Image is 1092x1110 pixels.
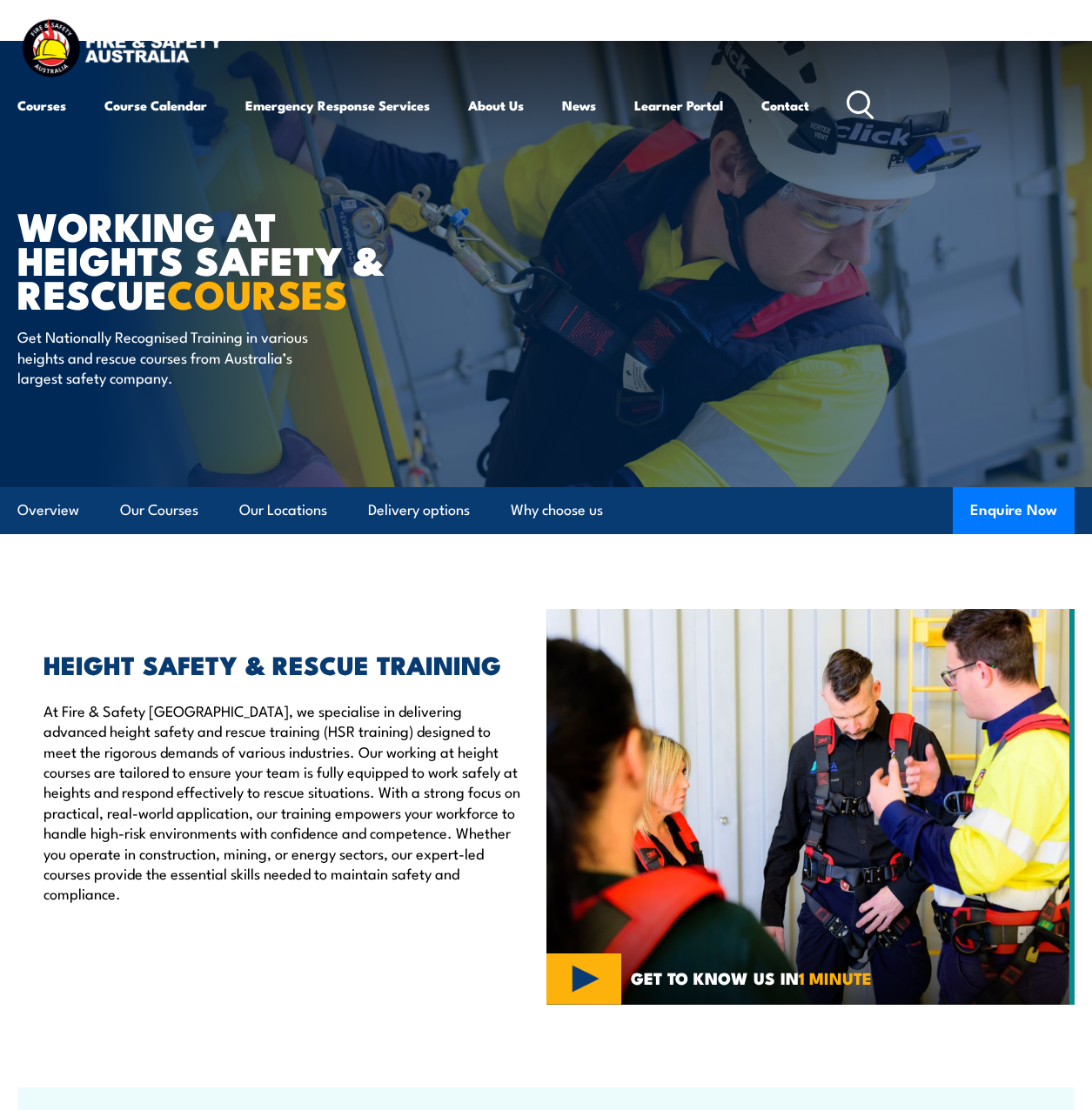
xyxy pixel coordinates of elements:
a: Emergency Response Services [245,84,430,126]
a: Course Calendar [104,84,207,126]
a: Why choose us [511,487,603,533]
a: Contact [761,84,809,126]
a: About Us [468,84,524,126]
p: Get Nationally Recognised Training in various heights and rescue courses from Australia’s largest... [17,326,335,387]
img: Fire & Safety Australia offer working at heights courses and training [546,609,1075,1006]
p: At Fire & Safety [GEOGRAPHIC_DATA], we specialise in delivering advanced height safety and rescue... [44,700,520,904]
button: Enquire Now [953,487,1075,534]
a: News [562,84,596,126]
strong: 1 MINUTE [799,965,872,990]
a: Overview [17,487,79,533]
a: Our Locations [239,487,327,533]
strong: COURSES [167,263,347,323]
h1: WORKING AT HEIGHTS SAFETY & RESCUE [17,208,447,310]
a: Delivery options [368,487,470,533]
a: Our Courses [120,487,198,533]
span: GET TO KNOW US IN [631,970,872,986]
h2: HEIGHT SAFETY & RESCUE TRAINING [44,652,520,675]
a: Learner Portal [634,84,723,126]
a: Courses [17,84,66,126]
